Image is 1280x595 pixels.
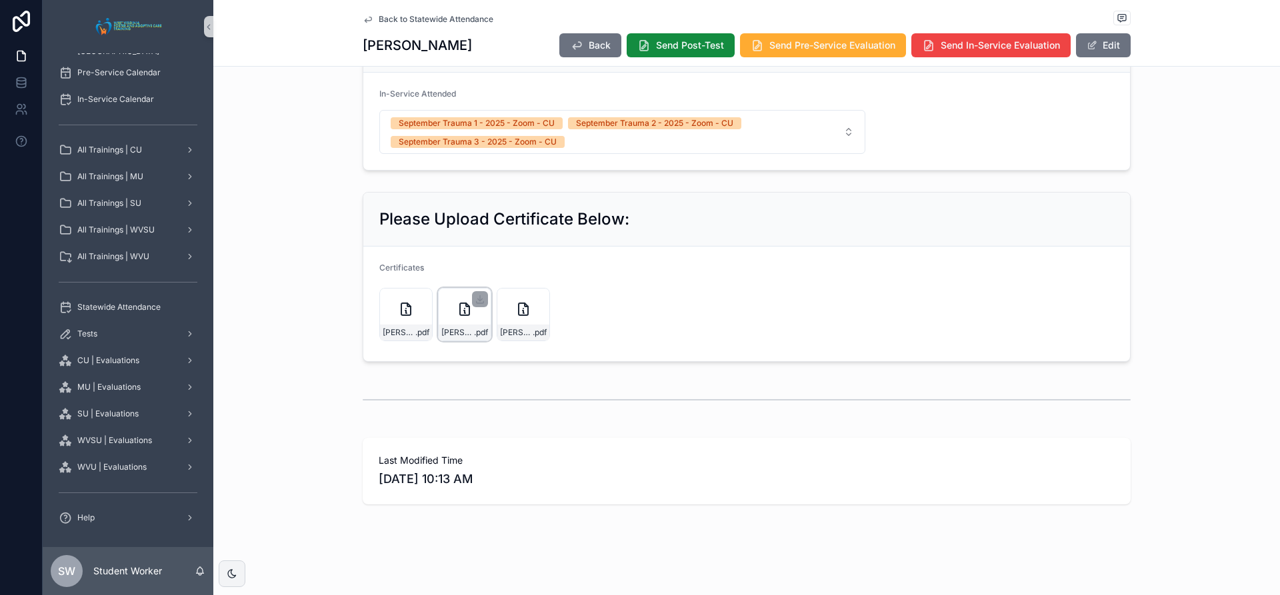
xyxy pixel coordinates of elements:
[399,117,555,129] div: September Trauma 1 - 2025 - Zoom - CU
[941,39,1060,52] span: Send In-Service Evaluation
[391,116,563,129] button: Unselect SEPTEMBER_TRAUMA_1_2025_ZOOM_CU
[740,33,906,57] button: Send Pre-Service Evaluation
[77,435,152,446] span: WVSU | Evaluations
[379,110,865,154] button: Select Button
[51,506,205,530] a: Help
[576,117,733,129] div: September Trauma 2 - 2025 - Zoom - CU
[656,39,724,52] span: Send Post-Test
[77,94,154,105] span: In-Service Calendar
[415,327,429,338] span: .pdf
[379,470,1115,488] span: [DATE] 10:13 AM
[399,136,557,148] div: September Trauma 3 - 2025 - Zoom - CU
[51,348,205,372] a: CU | Evaluations
[391,135,565,148] button: Unselect SEPTEMBER_TRAUMA_3_2025_ZOOM_CU
[77,462,147,472] span: WVU | Evaluations
[379,209,629,230] h2: Please Upload Certificate Below:
[533,327,547,338] span: .pdf
[92,16,165,37] img: App logo
[1076,33,1131,57] button: Edit
[379,14,493,25] span: Back to Statewide Attendance
[77,408,139,419] span: SU | Evaluations
[51,455,205,479] a: WVU | Evaluations
[51,138,205,162] a: All Trainings | CU
[500,327,533,338] span: [PERSON_NAME]-[PERSON_NAME]---Trauma-III
[559,33,621,57] button: Back
[77,198,141,209] span: All Trainings | SU
[379,263,424,273] span: Certificates
[441,327,474,338] span: [PERSON_NAME]-[PERSON_NAME]-Trauma-II
[77,225,155,235] span: All Trainings | WVSU
[51,61,205,85] a: Pre-Service Calendar
[51,87,205,111] a: In-Service Calendar
[379,454,1115,467] span: Last Modified Time
[77,302,161,312] span: Statewide Attendance
[363,14,493,25] a: Back to Statewide Attendance
[51,165,205,189] a: All Trainings | MU
[51,295,205,319] a: Statewide Attendance
[769,39,895,52] span: Send Pre-Service Evaluation
[51,402,205,426] a: SU | Evaluations
[77,328,97,339] span: Tests
[51,428,205,452] a: WVSU | Evaluations
[51,322,205,346] a: Tests
[51,245,205,269] a: All Trainings | WVU
[474,327,488,338] span: .pdf
[58,563,75,579] span: SW
[77,382,141,392] span: MU | Evaluations
[627,33,735,57] button: Send Post-Test
[51,191,205,215] a: All Trainings | SU
[568,116,741,129] button: Unselect SEPTEMBER_TRAUMA_2_2025_ZOOM_CU
[589,39,611,52] span: Back
[363,36,472,55] h1: [PERSON_NAME]
[911,33,1071,57] button: Send In-Service Evaluation
[77,67,161,78] span: Pre-Service Calendar
[77,512,95,523] span: Help
[383,327,415,338] span: [PERSON_NAME]-[PERSON_NAME]-Trauma-I
[77,355,139,366] span: CU | Evaluations
[51,218,205,242] a: All Trainings | WVSU
[43,53,213,547] div: scrollable content
[379,89,456,99] span: In-Service Attended
[77,251,149,262] span: All Trainings | WVU
[77,171,143,182] span: All Trainings | MU
[93,564,162,578] p: Student Worker
[51,375,205,399] a: MU | Evaluations
[77,145,142,155] span: All Trainings | CU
